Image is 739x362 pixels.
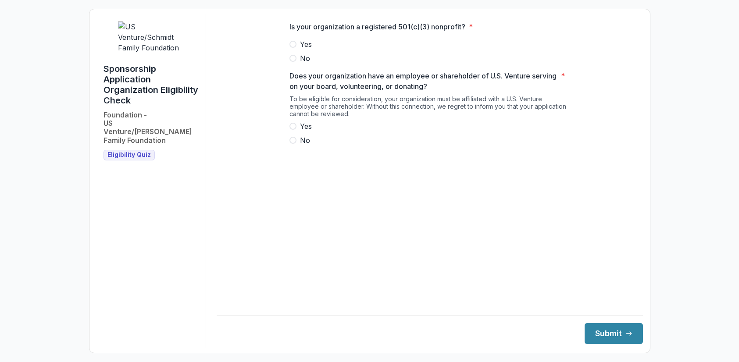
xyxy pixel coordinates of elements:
[289,71,557,92] p: Does your organization have an employee or shareholder of U.S. Venture serving on your board, vol...
[289,21,465,32] p: Is your organization a registered 501(c)(3) nonprofit?
[104,111,199,145] h2: Foundation - US Venture/[PERSON_NAME] Family Foundation
[300,135,310,146] span: No
[300,121,312,131] span: Yes
[107,151,151,159] span: Eligibility Quiz
[118,21,184,53] img: US Venture/Schmidt Family Foundation
[289,95,570,121] div: To be eligible for consideration, your organization must be affiliated with a U.S. Venture employ...
[300,39,312,50] span: Yes
[104,64,199,106] h1: Sponsorship Application Organization Eligibility Check
[300,53,310,64] span: No
[585,323,643,344] button: Submit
